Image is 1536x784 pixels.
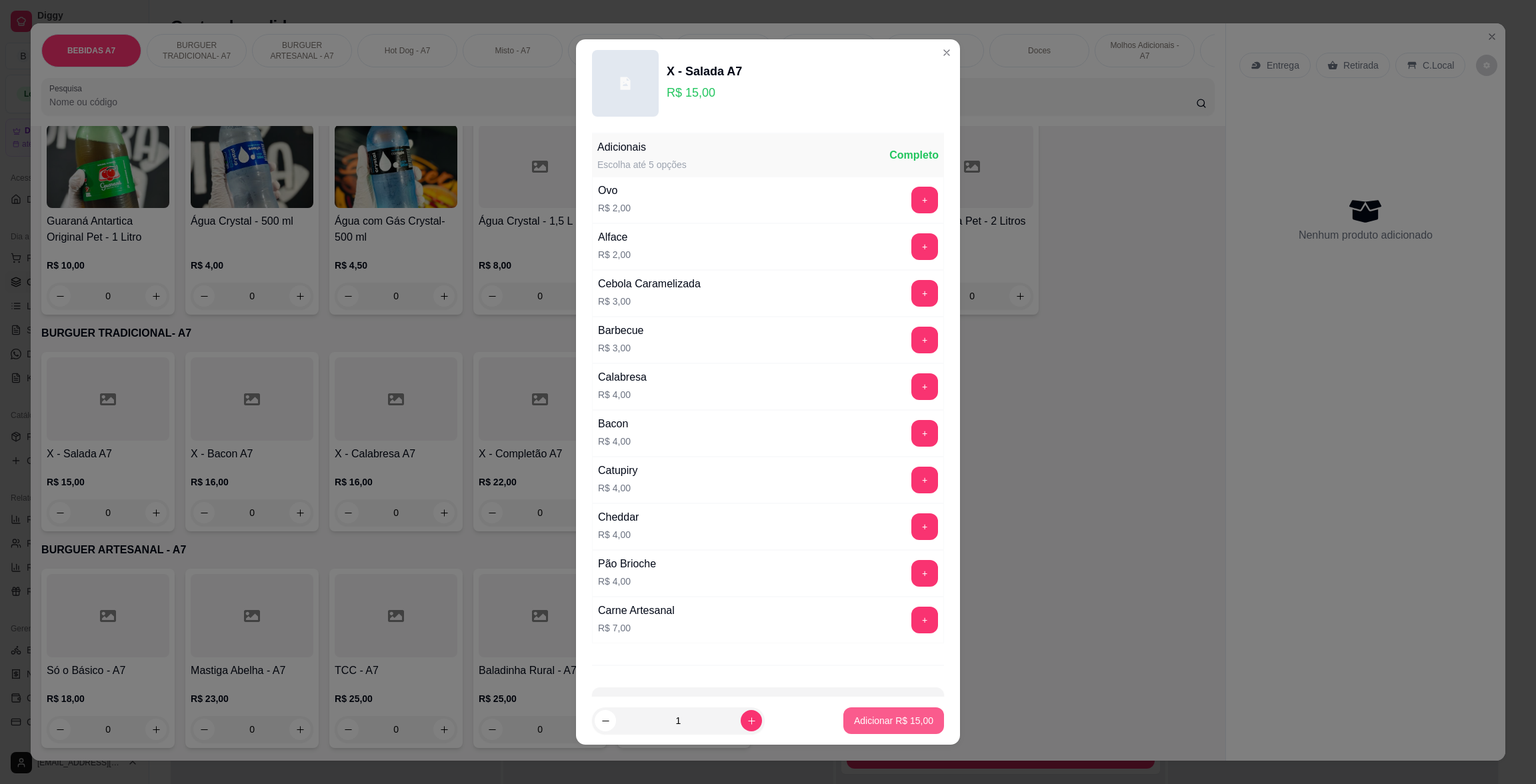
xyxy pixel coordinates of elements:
button: Adicionar R$ 15,00 [843,707,944,734]
p: R$ 4,00 [598,575,656,588]
div: Adicionais [597,139,687,155]
button: increase-product-quantity [741,710,762,731]
div: Bacon [598,416,631,432]
div: Barbecue [598,323,644,339]
p: R$ 4,00 [598,388,647,401]
p: R$ 15,00 [667,83,742,102]
div: Pão Brioche [598,556,656,572]
p: R$ 2,00 [598,201,631,215]
button: add [911,560,938,587]
div: Cebola Caramelizada [598,276,701,292]
p: R$ 3,00 [598,295,701,308]
div: Ovo [598,183,631,199]
p: R$ 3,00 [598,341,644,355]
p: R$ 2,00 [598,248,631,261]
p: R$ 4,00 [598,435,631,448]
div: Escolha até 5 opções [597,158,687,171]
button: add [911,187,938,213]
button: Close [936,42,957,63]
button: add [911,467,938,493]
button: add [911,327,938,353]
div: X - Salada A7 [667,62,742,81]
div: Carne Artesanal [598,603,675,619]
p: R$ 7,00 [598,621,675,635]
button: add [911,513,938,540]
button: add [911,373,938,400]
div: Alface [598,229,631,245]
button: add [911,607,938,633]
button: add [911,280,938,307]
div: Cheddar [598,509,639,525]
button: add [911,420,938,447]
p: Adicionar R$ 15,00 [854,714,933,727]
p: R$ 4,00 [598,528,639,541]
button: decrease-product-quantity [595,710,616,731]
div: Completo [889,147,939,163]
p: R$ 4,00 [598,481,638,495]
div: Calabresa [598,369,647,385]
button: add [911,233,938,260]
div: Catupiry [598,463,638,479]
